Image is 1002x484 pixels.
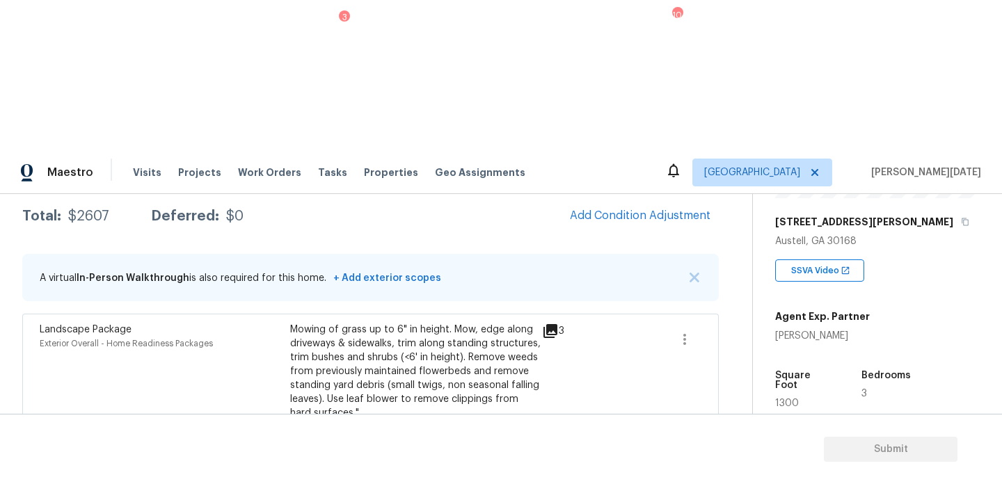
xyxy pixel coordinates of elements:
[775,329,870,343] div: [PERSON_NAME]
[435,166,525,179] span: Geo Assignments
[22,209,61,223] div: Total:
[570,209,710,222] span: Add Condition Adjustment
[290,323,541,420] div: Mowing of grass up to 6" in height. Mow, edge along driveways & sidewalks, trim along standing st...
[364,166,418,179] span: Properties
[861,371,911,380] h5: Bedrooms
[775,215,953,229] h5: [STREET_ADDRESS][PERSON_NAME]
[226,209,244,223] div: $0
[40,339,213,348] span: Exterior Overall - Home Readiness Packages
[687,271,701,284] button: X Button Icon
[318,168,347,177] span: Tasks
[841,266,850,275] img: Open In New Icon
[178,166,221,179] span: Projects
[861,389,867,398] span: 3
[959,216,971,228] button: Copy Address
[329,273,441,283] span: + Add exterior scopes
[40,325,132,334] span: Landscape Package
[133,166,161,179] span: Visits
[791,264,845,277] span: SSVA Video
[151,209,219,223] div: Deferred:
[542,323,609,339] div: 3
[77,273,189,283] span: In-Person Walkthrough
[47,166,93,179] span: Maestro
[775,398,799,408] span: 1300
[775,259,864,282] div: SSVA Video
[775,371,835,390] h5: Square Foot
[238,166,301,179] span: Work Orders
[68,209,109,223] div: $2607
[690,273,699,282] img: X Button Icon
[775,309,870,323] h5: Agent Exp. Partner
[40,271,441,285] p: A virtual is also required for this home.
[775,234,980,248] div: Austell, GA 30168
[562,201,719,230] button: Add Condition Adjustment
[866,166,981,179] span: [PERSON_NAME][DATE]
[704,166,800,179] span: [GEOGRAPHIC_DATA]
